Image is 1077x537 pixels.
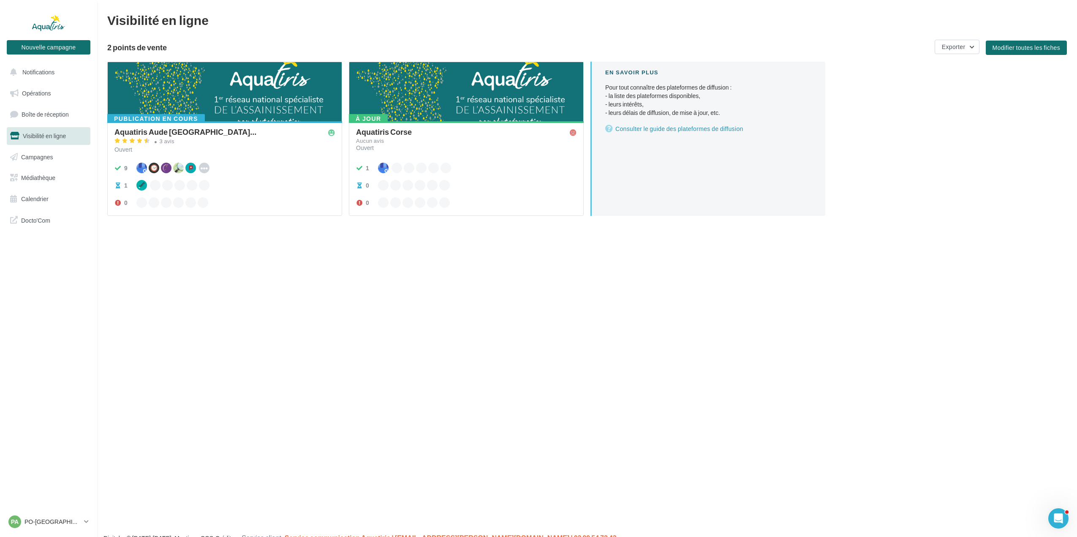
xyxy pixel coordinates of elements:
span: Calendrier [21,195,49,202]
a: Consulter le guide des plateformes de diffusion [605,124,812,134]
span: Visibilité en ligne [23,132,66,139]
span: Aquatiris Aude [GEOGRAPHIC_DATA]... [114,128,256,136]
button: Exporter [935,40,979,54]
span: Notifications [22,68,54,76]
a: Campagnes [5,148,92,166]
div: Publication en cours [107,114,205,123]
a: PA PO-[GEOGRAPHIC_DATA]-HERAULT [7,514,90,530]
p: PO-[GEOGRAPHIC_DATA]-HERAULT [24,518,81,526]
div: Aucun avis [356,138,384,144]
div: À jour [349,114,388,123]
span: Docto'Com [21,215,50,226]
span: Ouvert [356,144,374,151]
div: 3 avis [160,139,174,144]
span: Boîte de réception [22,111,69,118]
li: - leurs délais de diffusion, de mise à jour, etc. [605,109,812,117]
span: Exporter [942,43,965,50]
span: Campagnes [21,153,53,160]
div: 9 [124,164,128,172]
div: Aquatiris Corse [356,128,412,136]
a: Médiathèque [5,169,92,187]
a: Calendrier [5,190,92,208]
p: Pour tout connaître des plateformes de diffusion : [605,83,812,117]
div: 0 [366,199,369,207]
a: 3 avis [114,137,335,147]
span: Médiathèque [21,174,55,181]
a: Aucun avis [356,137,577,145]
a: Boîte de réception [5,105,92,123]
div: 1 [124,181,128,190]
div: 2 points de vente [107,44,931,51]
div: 0 [366,181,369,190]
button: Modifier toutes les fiches [986,41,1067,55]
li: - la liste des plateformes disponibles, [605,92,812,100]
button: Nouvelle campagne [7,40,90,55]
li: - leurs intérêts, [605,100,812,109]
span: Opérations [22,90,51,97]
a: Visibilité en ligne [5,127,92,145]
div: 0 [124,199,128,207]
a: Opérations [5,85,92,102]
div: 1 [366,164,369,172]
div: En savoir plus [605,68,812,76]
a: Docto'Com [5,211,92,229]
span: Ouvert [114,146,132,153]
button: Notifications [5,63,89,81]
div: Visibilité en ligne [107,14,1067,26]
span: PA [11,518,19,526]
iframe: Intercom live chat [1048,508,1069,529]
